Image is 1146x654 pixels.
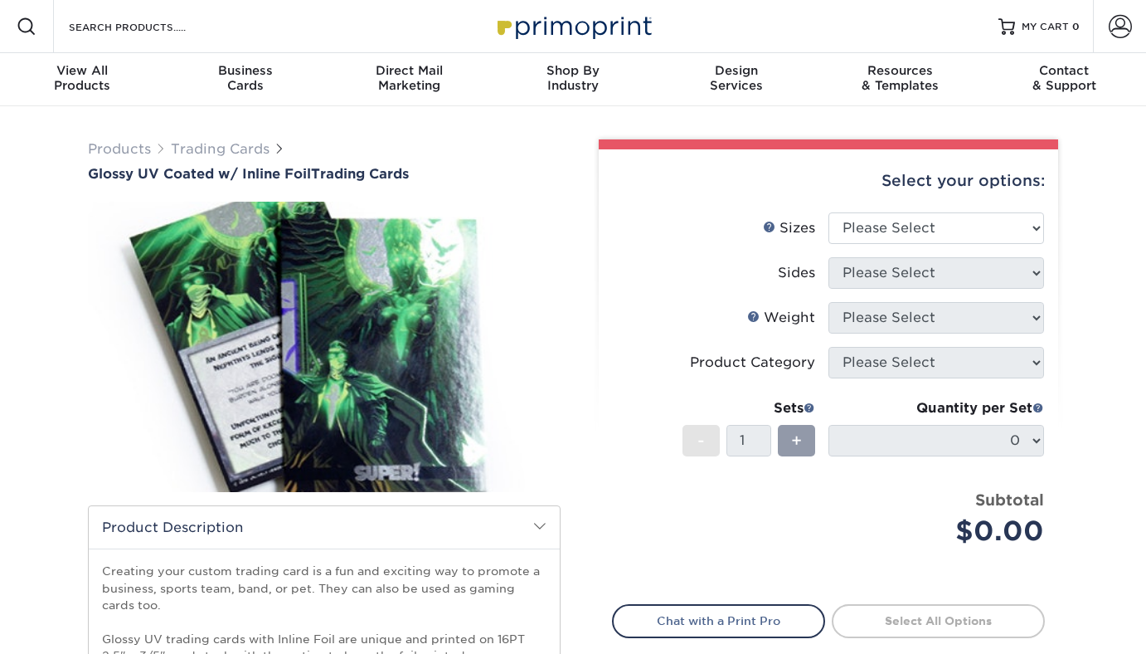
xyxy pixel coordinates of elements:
[163,63,327,93] div: Cards
[612,604,825,637] a: Chat with a Print Pro
[818,53,982,106] a: Resources& Templates
[832,604,1045,637] a: Select All Options
[89,506,560,549] h2: Product Description
[983,53,1146,106] a: Contact& Support
[747,308,815,328] div: Weight
[841,511,1044,551] div: $0.00
[791,428,802,453] span: +
[697,428,705,453] span: -
[88,166,561,182] h1: Trading Cards
[655,53,818,106] a: DesignServices
[491,63,654,93] div: Industry
[975,490,1044,509] strong: Subtotal
[163,53,327,106] a: BusinessCards
[655,63,818,93] div: Services
[490,8,656,44] img: Primoprint
[690,353,815,373] div: Product Category
[88,183,561,510] img: Glossy UV Coated w/ Inline Foil 01
[328,63,491,78] span: Direct Mail
[612,149,1045,212] div: Select your options:
[88,141,151,157] a: Products
[328,63,491,93] div: Marketing
[818,63,982,93] div: & Templates
[778,263,815,283] div: Sides
[682,398,815,418] div: Sets
[328,53,491,106] a: Direct MailMarketing
[763,218,815,238] div: Sizes
[88,166,561,182] a: Glossy UV Coated w/ Inline FoilTrading Cards
[983,63,1146,93] div: & Support
[67,17,229,37] input: SEARCH PRODUCTS.....
[818,63,982,78] span: Resources
[163,63,327,78] span: Business
[171,141,270,157] a: Trading Cards
[983,63,1146,78] span: Contact
[655,63,818,78] span: Design
[828,398,1044,418] div: Quantity per Set
[491,53,654,106] a: Shop ByIndustry
[1022,20,1069,34] span: MY CART
[1072,21,1080,32] span: 0
[491,63,654,78] span: Shop By
[88,166,311,182] span: Glossy UV Coated w/ Inline Foil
